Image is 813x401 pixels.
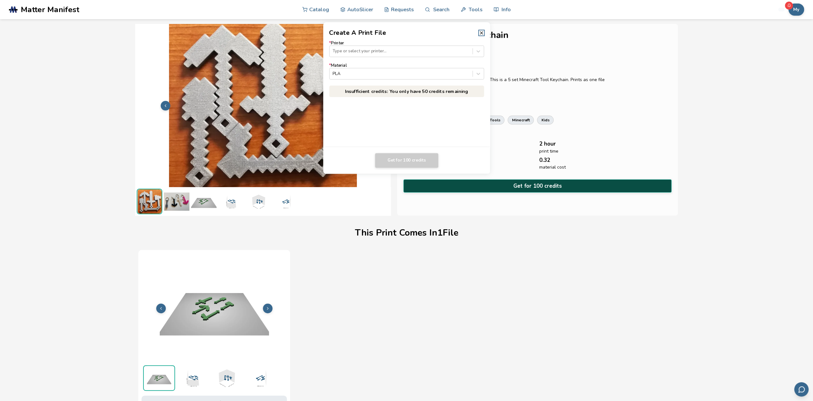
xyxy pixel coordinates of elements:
[329,63,484,79] label: Material
[21,5,79,14] span: Matter Manifest
[329,41,484,57] label: Printer
[788,4,804,16] button: My
[794,382,809,397] button: Send feedback via email
[329,28,386,37] h2: Create A Print File
[333,71,334,76] input: *MaterialPLA
[333,49,334,54] input: *PrinterType or select your printer...
[329,86,484,97] a: Insufficient credits: You only have 50 credits remaining
[375,153,438,168] button: Get for 100 credits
